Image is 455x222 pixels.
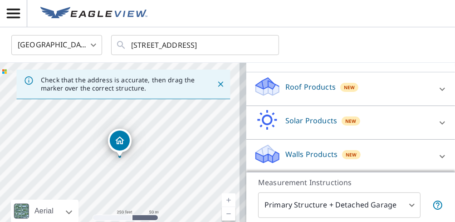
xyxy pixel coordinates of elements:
[285,115,337,126] p: Solar Products
[346,151,357,158] span: New
[222,193,235,207] a: Current Level 17, Zoom In
[432,200,443,211] span: Your report will include the primary structure and a detached garage if one exists.
[258,192,421,218] div: Primary Structure + Detached Garage
[254,76,448,102] div: Roof ProductsNew
[11,32,102,58] div: [GEOGRAPHIC_DATA]
[285,149,338,160] p: Walls Products
[131,32,260,58] input: Search by address or latitude-longitude
[254,143,448,169] div: Walls ProductsNew
[344,84,355,91] span: New
[41,76,200,92] p: Check that the address is accurate, then drag the marker over the correct structure.
[345,117,357,125] span: New
[40,7,147,20] img: EV Logo
[258,177,443,188] p: Measurement Instructions
[285,81,336,92] p: Roof Products
[222,207,235,221] a: Current Level 17, Zoom Out
[254,110,448,136] div: Solar ProductsNew
[35,1,153,26] a: EV Logo
[215,78,226,90] button: Close
[108,129,132,157] div: Dropped pin, building 1, Residential property, 1143 N White Fence Ln Addison, IL 60101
